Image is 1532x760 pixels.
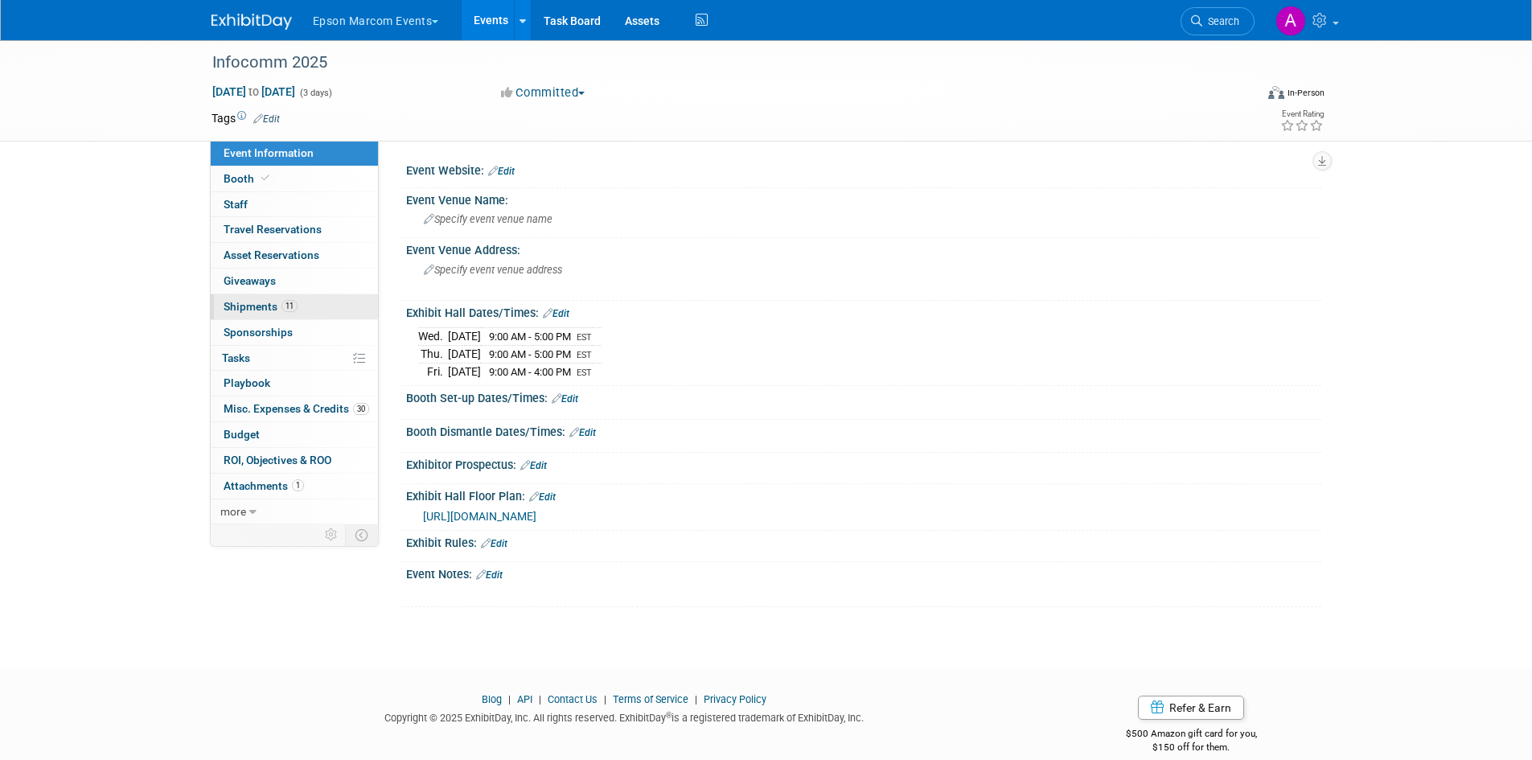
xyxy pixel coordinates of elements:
[704,693,766,705] a: Privacy Policy
[281,300,298,312] span: 11
[613,693,688,705] a: Terms of Service
[406,386,1321,407] div: Booth Set-up Dates/Times:
[543,308,569,319] a: Edit
[1062,717,1321,754] div: $500 Amazon gift card for you,
[535,693,545,705] span: |
[489,348,571,360] span: 9:00 AM - 5:00 PM
[517,693,532,705] a: API
[424,213,552,225] span: Specify event venue name
[211,269,378,294] a: Giveaways
[246,85,261,98] span: to
[224,172,273,185] span: Booth
[520,460,547,471] a: Edit
[418,328,448,346] td: Wed.
[211,141,378,166] a: Event Information
[406,188,1321,208] div: Event Venue Name:
[1202,15,1239,27] span: Search
[353,403,369,415] span: 30
[211,448,378,473] a: ROI, Objectives & ROO
[1268,86,1284,99] img: Format-Inperson.png
[406,562,1321,583] div: Event Notes:
[212,84,296,99] span: [DATE] [DATE]
[504,693,515,705] span: |
[476,569,503,581] a: Edit
[1062,741,1321,754] div: $150 off for them.
[529,491,556,503] a: Edit
[482,693,502,705] a: Blog
[211,371,378,396] a: Playbook
[211,474,378,499] a: Attachments1
[406,484,1321,505] div: Exhibit Hall Floor Plan:
[489,331,571,343] span: 9:00 AM - 5:00 PM
[222,351,250,364] span: Tasks
[261,174,269,183] i: Booth reservation complete
[424,264,562,276] span: Specify event venue address
[1138,696,1244,720] a: Refer & Earn
[224,402,369,415] span: Misc. Expenses & Credits
[318,524,346,545] td: Personalize Event Tab Strip
[1287,87,1325,99] div: In-Person
[1181,7,1255,35] a: Search
[552,393,578,405] a: Edit
[211,346,378,371] a: Tasks
[211,192,378,217] a: Staff
[212,14,292,30] img: ExhibitDay
[224,428,260,441] span: Budget
[224,326,293,339] span: Sponsorships
[600,693,610,705] span: |
[292,479,304,491] span: 1
[224,300,298,313] span: Shipments
[220,505,246,518] span: more
[406,453,1321,474] div: Exhibitor Prospectus:
[481,538,507,549] a: Edit
[691,693,701,705] span: |
[406,531,1321,552] div: Exhibit Rules:
[211,166,378,191] a: Booth
[418,363,448,380] td: Fri.
[211,422,378,447] a: Budget
[1160,84,1325,108] div: Event Format
[406,158,1321,179] div: Event Website:
[489,366,571,378] span: 9:00 AM - 4:00 PM
[577,332,592,343] span: EST
[224,376,270,389] span: Playbook
[224,223,322,236] span: Travel Reservations
[345,524,378,545] td: Toggle Event Tabs
[224,274,276,287] span: Giveaways
[298,88,332,98] span: (3 days)
[224,479,304,492] span: Attachments
[224,249,319,261] span: Asset Reservations
[211,243,378,268] a: Asset Reservations
[448,328,481,346] td: [DATE]
[1280,110,1324,118] div: Event Rating
[548,693,598,705] a: Contact Us
[448,363,481,380] td: [DATE]
[211,320,378,345] a: Sponsorships
[212,707,1038,725] div: Copyright © 2025 ExhibitDay, Inc. All rights reserved. ExhibitDay is a registered trademark of Ex...
[224,146,314,159] span: Event Information
[488,166,515,177] a: Edit
[423,510,536,523] a: [URL][DOMAIN_NAME]
[406,238,1321,258] div: Event Venue Address:
[253,113,280,125] a: Edit
[577,350,592,360] span: EST
[666,711,672,720] sup: ®
[212,110,280,126] td: Tags
[418,346,448,364] td: Thu.
[207,48,1230,77] div: Infocomm 2025
[211,294,378,319] a: Shipments11
[569,427,596,438] a: Edit
[211,217,378,242] a: Travel Reservations
[211,499,378,524] a: more
[224,454,331,466] span: ROI, Objectives & ROO
[495,84,591,101] button: Committed
[406,420,1321,441] div: Booth Dismantle Dates/Times:
[406,301,1321,322] div: Exhibit Hall Dates/Times:
[211,396,378,421] a: Misc. Expenses & Credits30
[224,198,248,211] span: Staff
[448,346,481,364] td: [DATE]
[577,368,592,378] span: EST
[1275,6,1306,36] img: Annie Tennet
